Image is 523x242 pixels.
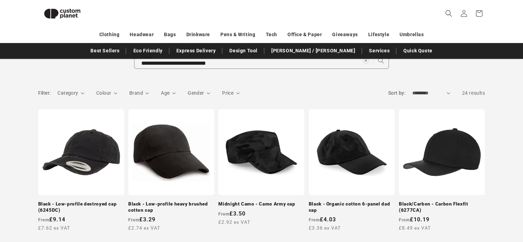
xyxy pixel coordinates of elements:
[220,29,255,41] a: Pens & Writing
[99,29,120,41] a: Clothing
[186,29,210,41] a: Drinkware
[268,45,359,57] a: [PERSON_NAME] / [PERSON_NAME]
[373,53,389,68] button: Search
[462,90,485,96] span: 24 results
[218,201,304,207] a: Midnight Camo - Camo Army cap
[188,90,204,96] span: Gender
[173,45,219,57] a: Express Delivery
[309,201,395,213] a: Black - Organic cotton 6-panel dad cap
[226,45,261,57] a: Design Tool
[164,29,176,41] a: Bags
[96,90,111,96] span: Colour
[441,6,456,21] summary: Search
[87,45,123,57] a: Best Sellers
[161,90,176,97] summary: Age (0 selected)
[96,90,117,97] summary: Colour (0 selected)
[128,201,214,213] a: Black - Low-profile heavy brushed cotton cap
[130,45,166,57] a: Eco Friendly
[265,29,277,41] a: Tech
[408,168,523,242] iframe: Chat Widget
[399,201,485,213] a: Black/Carbon - Carbon Flexfit (6277CA)
[161,90,170,96] span: Age
[38,90,51,97] h2: Filter:
[366,45,393,57] a: Services
[332,29,358,41] a: Giveaways
[129,90,149,97] summary: Brand (0 selected)
[188,90,210,97] summary: Gender (0 selected)
[57,90,84,97] summary: Category (0 selected)
[130,29,154,41] a: Headwear
[287,29,322,41] a: Office & Paper
[222,90,233,96] span: Price
[38,201,124,213] a: Black - Low-profile destroyed cap (6245DC)
[400,29,424,41] a: Umbrellas
[368,29,389,41] a: Lifestyle
[57,90,78,96] span: Category
[129,90,143,96] span: Brand
[400,45,436,57] a: Quick Quote
[222,90,240,97] summary: Price
[388,90,405,96] label: Sort by:
[38,3,86,24] img: Custom Planet
[358,53,373,68] button: Clear search term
